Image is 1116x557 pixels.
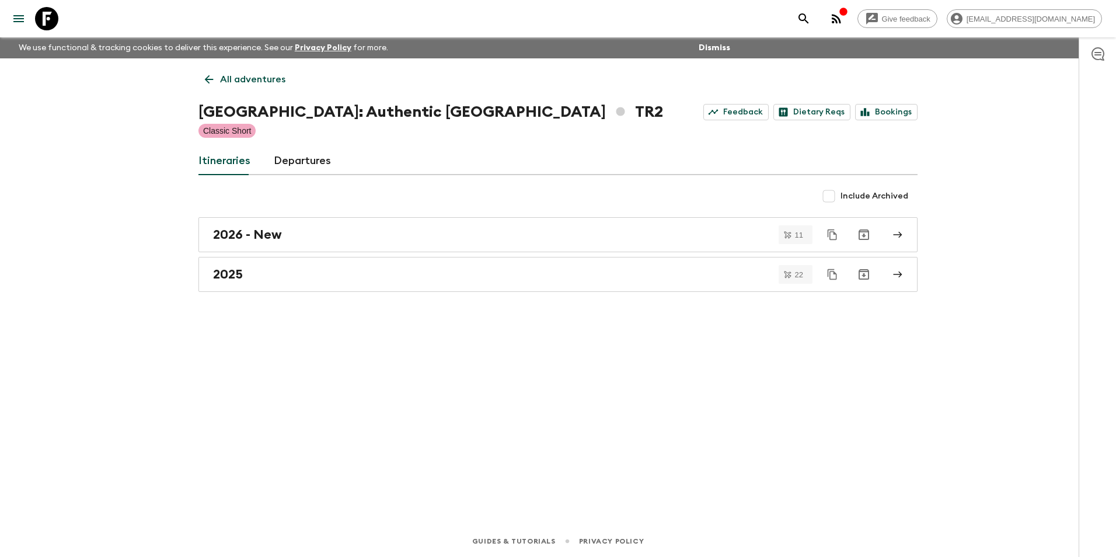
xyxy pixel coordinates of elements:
a: Guides & Tutorials [472,535,556,548]
h2: 2026 - New [213,227,282,242]
p: Classic Short [203,125,251,137]
button: Duplicate [822,224,843,245]
h2: 2025 [213,267,243,282]
div: [EMAIL_ADDRESS][DOMAIN_NAME] [947,9,1102,28]
span: 22 [788,271,810,278]
span: Include Archived [841,190,908,202]
a: Dietary Reqs [773,104,850,120]
a: 2025 [198,257,918,292]
button: Duplicate [822,264,843,285]
button: menu [7,7,30,30]
a: Departures [274,147,331,175]
span: 11 [788,231,810,239]
button: Archive [852,263,876,286]
a: All adventures [198,68,292,91]
button: Dismiss [696,40,733,56]
span: Give feedback [876,15,937,23]
button: Archive [852,223,876,246]
a: Bookings [855,104,918,120]
a: 2026 - New [198,217,918,252]
a: Feedback [703,104,769,120]
h1: [GEOGRAPHIC_DATA]: Authentic [GEOGRAPHIC_DATA] TR2 [198,100,663,124]
button: search adventures [792,7,815,30]
a: Itineraries [198,147,250,175]
p: All adventures [220,72,285,86]
span: [EMAIL_ADDRESS][DOMAIN_NAME] [960,15,1101,23]
a: Privacy Policy [579,535,644,548]
a: Give feedback [857,9,937,28]
p: We use functional & tracking cookies to deliver this experience. See our for more. [14,37,393,58]
a: Privacy Policy [295,44,351,52]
